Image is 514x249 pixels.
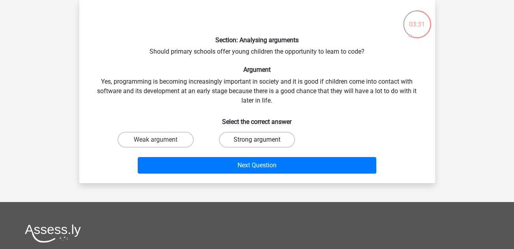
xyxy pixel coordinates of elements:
[402,9,432,29] div: 03:31
[92,112,422,125] h6: Select the correct answer
[219,132,295,148] label: Strong argument
[82,6,432,177] div: Should primary schools offer young children the opportunity to learn to code? Yes, programming is...
[138,157,376,174] button: Next Question
[92,36,422,44] h6: Section: Analysing arguments
[92,66,422,73] h6: Argument
[25,224,81,243] img: Assessly logo
[118,132,194,148] label: Weak argument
